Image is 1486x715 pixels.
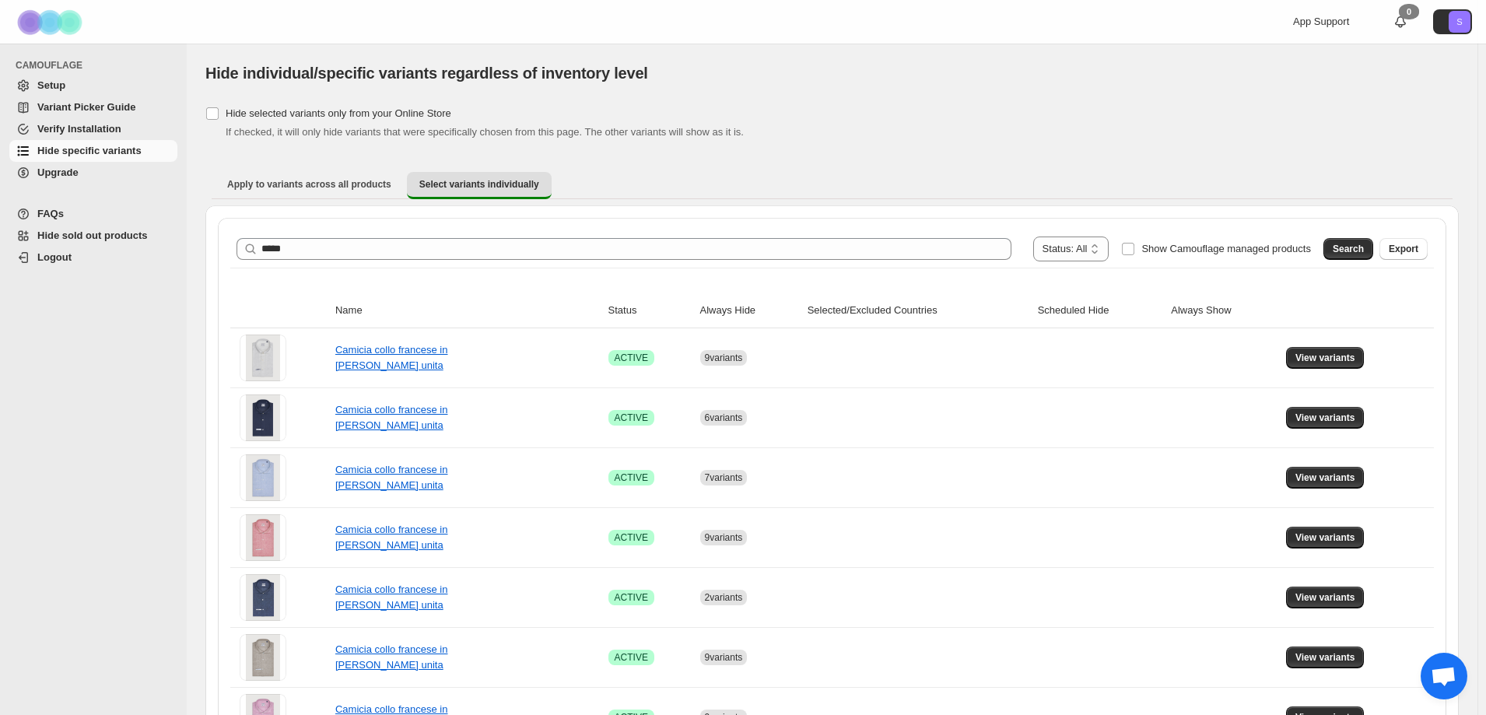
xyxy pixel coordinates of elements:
[705,592,743,603] span: 2 variants
[1295,412,1355,424] span: View variants
[705,412,743,423] span: 6 variants
[37,230,148,241] span: Hide sold out products
[1379,238,1428,260] button: Export
[9,203,177,225] a: FAQs
[615,352,648,364] span: ACTIVE
[1449,11,1470,33] span: Avatar with initials S
[1166,293,1281,328] th: Always Show
[9,75,177,96] a: Setup
[407,172,552,199] button: Select variants individually
[9,162,177,184] a: Upgrade
[226,107,451,119] span: Hide selected variants only from your Online Store
[705,532,743,543] span: 9 variants
[335,584,448,611] a: Camicia collo francese in [PERSON_NAME] unita
[1456,17,1462,26] text: S
[16,59,179,72] span: CAMOUFLAGE
[205,65,648,82] span: Hide individual/specific variants regardless of inventory level
[1399,4,1419,19] div: 0
[37,79,65,91] span: Setup
[9,96,177,118] a: Variant Picker Guide
[37,123,121,135] span: Verify Installation
[1295,352,1355,364] span: View variants
[696,293,803,328] th: Always Hide
[615,412,648,424] span: ACTIVE
[1323,238,1373,260] button: Search
[615,471,648,484] span: ACTIVE
[215,172,404,197] button: Apply to variants across all products
[604,293,696,328] th: Status
[335,344,448,371] a: Camicia collo francese in [PERSON_NAME] unita
[419,178,539,191] span: Select variants individually
[331,293,604,328] th: Name
[1286,647,1365,668] button: View variants
[615,651,648,664] span: ACTIVE
[705,472,743,483] span: 7 variants
[1293,16,1349,27] span: App Support
[1033,293,1167,328] th: Scheduled Hide
[1295,531,1355,544] span: View variants
[1286,347,1365,369] button: View variants
[226,126,744,138] span: If checked, it will only hide variants that were specifically chosen from this page. The other va...
[705,652,743,663] span: 9 variants
[227,178,391,191] span: Apply to variants across all products
[335,524,448,551] a: Camicia collo francese in [PERSON_NAME] unita
[9,247,177,268] a: Logout
[1295,591,1355,604] span: View variants
[1286,527,1365,549] button: View variants
[37,251,72,263] span: Logout
[1333,243,1364,255] span: Search
[37,208,64,219] span: FAQs
[615,531,648,544] span: ACTIVE
[615,591,648,604] span: ACTIVE
[9,118,177,140] a: Verify Installation
[1141,243,1311,254] span: Show Camouflage managed products
[37,101,135,113] span: Variant Picker Guide
[1421,653,1467,699] a: Aprire la chat
[1393,14,1408,30] a: 0
[335,404,448,431] a: Camicia collo francese in [PERSON_NAME] unita
[1286,407,1365,429] button: View variants
[705,352,743,363] span: 9 variants
[1295,651,1355,664] span: View variants
[1295,471,1355,484] span: View variants
[1286,467,1365,489] button: View variants
[9,140,177,162] a: Hide specific variants
[1389,243,1418,255] span: Export
[335,464,448,491] a: Camicia collo francese in [PERSON_NAME] unita
[37,166,79,178] span: Upgrade
[1286,587,1365,608] button: View variants
[9,225,177,247] a: Hide sold out products
[803,293,1033,328] th: Selected/Excluded Countries
[1433,9,1472,34] button: Avatar with initials S
[335,643,448,671] a: Camicia collo francese in [PERSON_NAME] unita
[12,1,90,44] img: Camouflage
[37,145,142,156] span: Hide specific variants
